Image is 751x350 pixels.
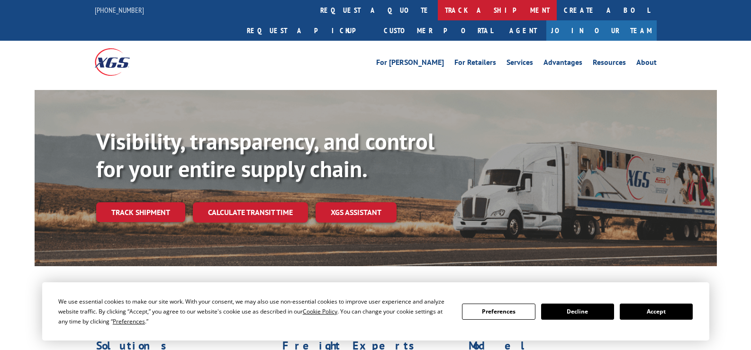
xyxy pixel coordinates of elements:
[593,59,626,69] a: Resources
[376,59,444,69] a: For [PERSON_NAME]
[541,304,614,320] button: Decline
[113,317,145,325] span: Preferences
[454,59,496,69] a: For Retailers
[377,20,500,41] a: Customer Portal
[546,20,657,41] a: Join Our Team
[636,59,657,69] a: About
[316,202,397,223] a: XGS ASSISTANT
[462,304,535,320] button: Preferences
[500,20,546,41] a: Agent
[58,296,451,326] div: We use essential cookies to make our site work. With your consent, we may also use non-essential ...
[42,282,709,341] div: Cookie Consent Prompt
[96,126,434,183] b: Visibility, transparency, and control for your entire supply chain.
[507,59,533,69] a: Services
[240,20,377,41] a: Request a pickup
[303,307,337,315] span: Cookie Policy
[620,304,693,320] button: Accept
[95,5,144,15] a: [PHONE_NUMBER]
[543,59,582,69] a: Advantages
[193,202,308,223] a: Calculate transit time
[96,202,185,222] a: Track shipment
